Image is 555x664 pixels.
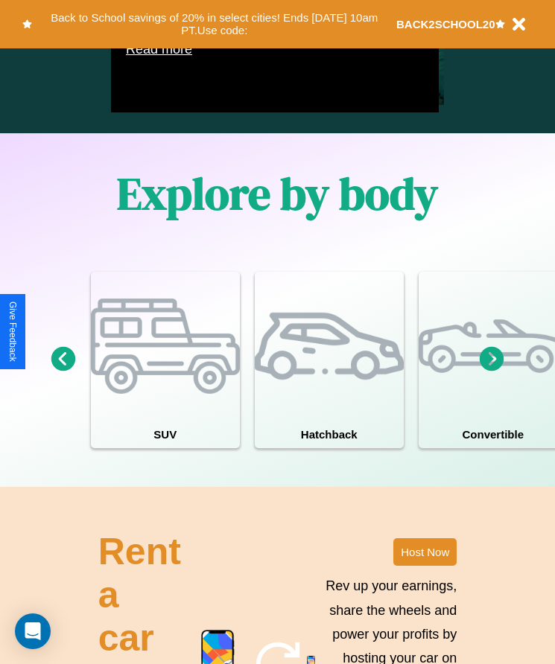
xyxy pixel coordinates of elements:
h4: SUV [91,421,240,448]
h2: Rent a car [98,530,185,660]
button: Back to School savings of 20% in select cities! Ends [DATE] 10am PT.Use code: [32,7,396,41]
h1: Explore by body [117,163,438,224]
p: Read more [126,37,424,61]
div: Give Feedback [7,301,18,362]
button: Host Now [393,538,457,566]
h4: Hatchback [255,421,404,448]
div: Open Intercom Messenger [15,613,51,649]
b: BACK2SCHOOL20 [396,18,495,31]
